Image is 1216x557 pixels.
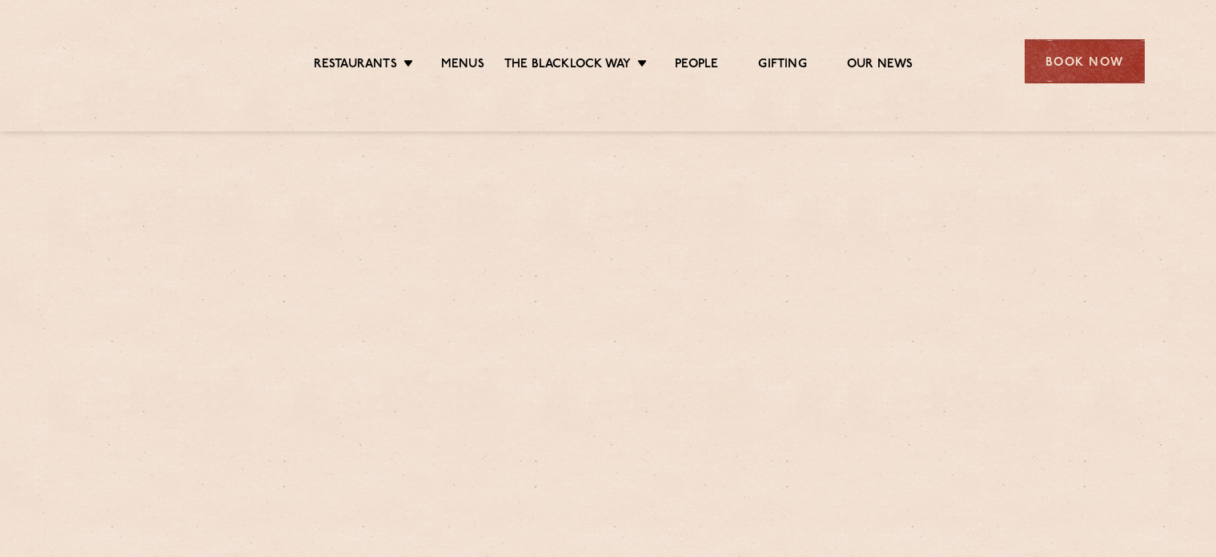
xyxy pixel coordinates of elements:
[441,57,484,75] a: Menus
[72,15,211,107] img: svg%3E
[847,57,913,75] a: Our News
[1025,39,1145,83] div: Book Now
[314,57,397,75] a: Restaurants
[504,57,631,75] a: The Blacklock Way
[675,57,718,75] a: People
[758,57,806,75] a: Gifting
